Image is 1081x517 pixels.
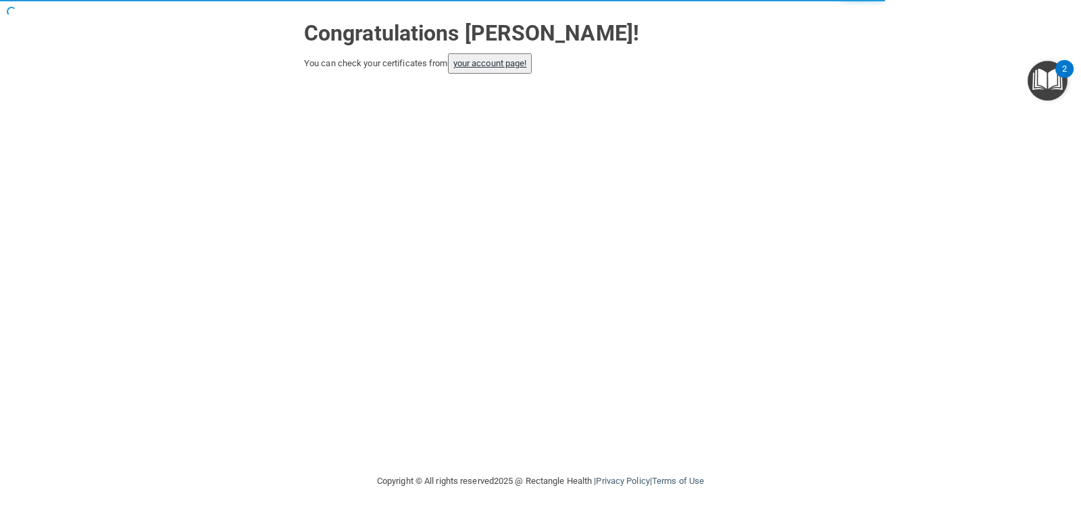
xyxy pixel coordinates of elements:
div: Copyright © All rights reserved 2025 @ Rectangle Health | | [294,460,787,503]
button: your account page! [448,53,532,74]
div: 2 [1062,69,1067,87]
a: Privacy Policy [596,476,649,486]
a: your account page! [453,58,527,68]
strong: Congratulations [PERSON_NAME]! [304,20,639,46]
button: Open Resource Center, 2 new notifications [1028,61,1067,101]
div: You can check your certificates from [304,53,777,74]
a: Terms of Use [652,476,704,486]
iframe: Drift Widget Chat Controller [847,421,1065,475]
